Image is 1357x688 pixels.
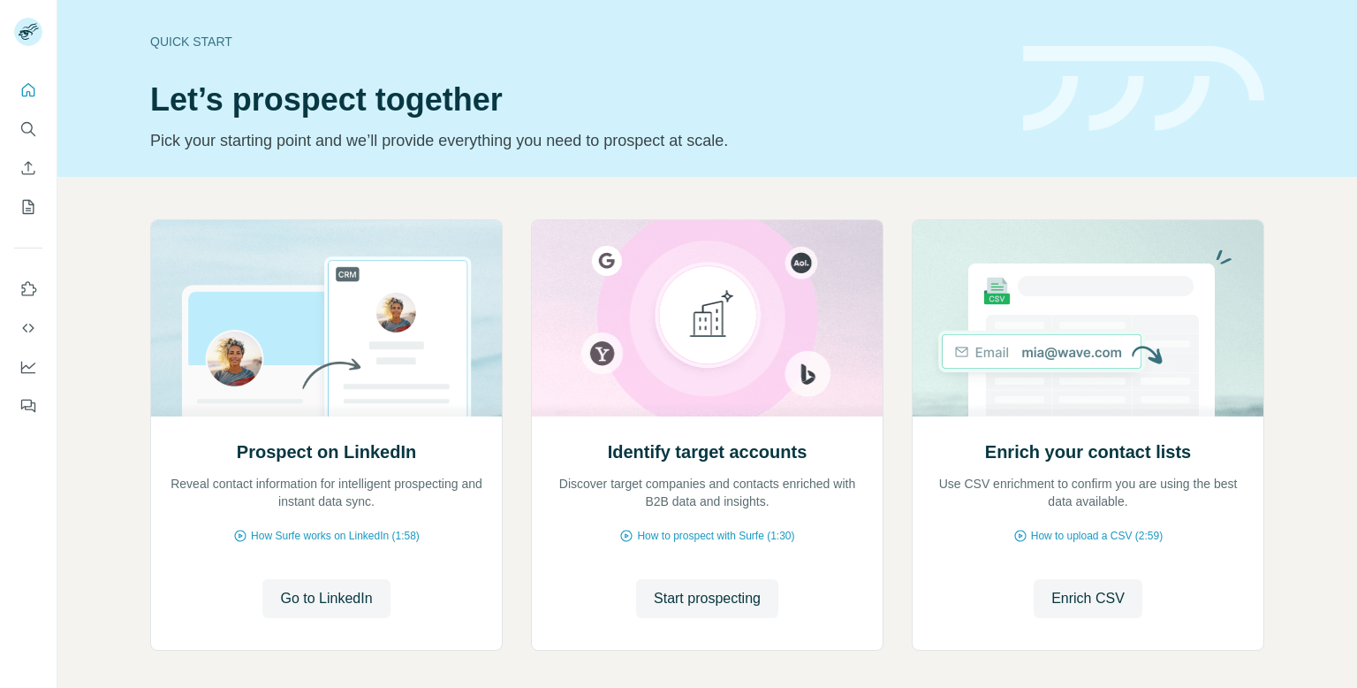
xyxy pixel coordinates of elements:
[912,220,1264,417] img: Enrich your contact lists
[1031,528,1163,544] span: How to upload a CSV (2:59)
[1051,588,1125,609] span: Enrich CSV
[14,74,42,106] button: Quick start
[550,475,865,510] p: Discover target companies and contacts enriched with B2B data and insights.
[608,440,807,464] h2: Identify target accounts
[280,588,372,609] span: Go to LinkedIn
[930,475,1246,510] p: Use CSV enrichment to confirm you are using the best data available.
[14,390,42,422] button: Feedback
[14,351,42,383] button: Dashboard
[251,528,420,544] span: How Surfe works on LinkedIn (1:58)
[985,440,1191,464] h2: Enrich your contact lists
[14,152,42,184] button: Enrich CSV
[262,579,390,618] button: Go to LinkedIn
[237,440,416,464] h2: Prospect on LinkedIn
[169,475,484,510] p: Reveal contact information for intelligent prospecting and instant data sync.
[150,33,1002,50] div: Quick start
[637,528,794,544] span: How to prospect with Surfe (1:30)
[1034,579,1142,618] button: Enrich CSV
[14,273,42,305] button: Use Surfe on LinkedIn
[150,220,503,417] img: Prospect on LinkedIn
[14,191,42,223] button: My lists
[654,588,761,609] span: Start prospecting
[636,579,778,618] button: Start prospecting
[14,312,42,344] button: Use Surfe API
[150,128,1002,153] p: Pick your starting point and we’ll provide everything you need to prospect at scale.
[1023,46,1264,132] img: banner
[150,82,1002,118] h1: Let’s prospect together
[531,220,883,417] img: Identify target accounts
[14,113,42,145] button: Search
